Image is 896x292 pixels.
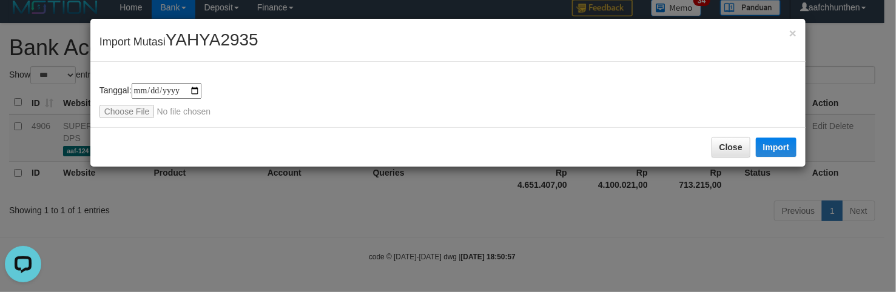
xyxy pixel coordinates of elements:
[166,30,258,49] span: YAHYA2935
[99,36,258,48] span: Import Mutasi
[99,83,797,118] div: Tanggal:
[789,27,797,39] button: Close
[756,138,797,157] button: Import
[712,137,750,158] button: Close
[789,26,797,40] span: ×
[5,5,41,41] button: Open LiveChat chat widget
